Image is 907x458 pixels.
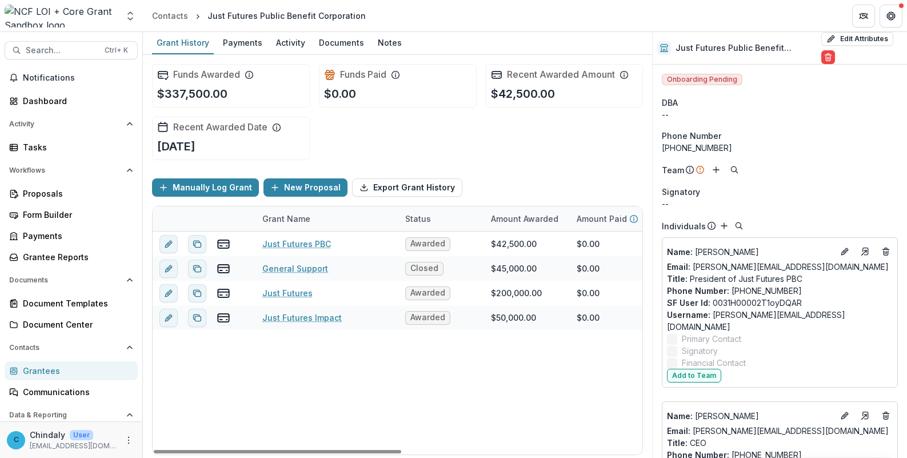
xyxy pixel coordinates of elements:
[159,260,178,278] button: edit
[314,32,369,54] a: Documents
[23,95,129,107] div: Dashboard
[5,138,138,157] a: Tasks
[188,260,206,278] button: Duplicate proposal
[157,138,195,155] p: [DATE]
[484,206,570,231] div: Amount Awarded
[9,120,122,128] span: Activity
[491,238,537,250] div: $42,500.00
[122,433,135,447] button: More
[398,206,484,231] div: Status
[667,273,893,285] p: President of Just Futures PBC
[667,261,889,273] a: Email: [PERSON_NAME][EMAIL_ADDRESS][DOMAIN_NAME]
[207,10,366,22] div: Just Futures Public Benefit Corporation
[491,85,555,102] p: $42,500.00
[173,122,267,133] h2: Recent Awarded Date
[856,242,874,261] a: Go to contact
[271,34,310,51] div: Activity
[856,407,874,425] a: Go to contact
[9,166,122,174] span: Workflows
[122,5,138,27] button: Open entity switcher
[662,130,721,142] span: Phone Number
[667,310,710,320] span: Username :
[577,238,600,250] div: $0.00
[218,34,267,51] div: Payments
[667,285,893,297] p: [PHONE_NUMBER]
[23,297,129,309] div: Document Templates
[709,163,723,177] button: Add
[255,213,317,225] div: Grant Name
[262,262,328,274] a: General Support
[218,32,267,54] a: Payments
[5,361,138,380] a: Grantees
[23,365,129,377] div: Grantees
[577,287,600,299] div: $0.00
[5,161,138,180] button: Open Workflows
[682,357,746,369] span: Financial Contact
[667,274,688,284] span: Title :
[491,312,536,324] div: $50,000.00
[5,69,138,87] button: Notifications
[30,429,65,441] p: Chindaly
[152,10,188,22] div: Contacts
[662,164,684,176] p: Team
[491,262,537,274] div: $45,000.00
[667,369,721,383] button: Add to Team
[5,294,138,313] a: Document Templates
[188,284,206,302] button: Duplicate proposal
[5,91,138,110] a: Dashboard
[263,178,347,197] button: New Proposal
[682,333,741,345] span: Primary Contact
[5,315,138,334] a: Document Center
[173,69,240,80] h2: Funds Awarded
[577,312,600,324] div: $0.00
[410,264,438,273] span: Closed
[667,286,729,296] span: Phone Number :
[682,345,718,357] span: Signatory
[23,209,129,221] div: Form Builder
[217,311,230,325] button: view-payments
[484,213,565,225] div: Amount Awarded
[152,34,214,51] div: Grant History
[26,46,98,55] span: Search...
[5,41,138,59] button: Search...
[667,297,893,309] p: 0031H00002T1oyDQAR
[271,32,310,54] a: Activity
[5,406,138,424] button: Open Data & Reporting
[23,73,133,83] span: Notifications
[570,206,656,231] div: Amount Paid
[255,206,398,231] div: Grant Name
[662,109,898,121] div: --
[410,239,445,249] span: Awarded
[880,5,902,27] button: Get Help
[30,441,117,451] p: [EMAIL_ADDRESS][DOMAIN_NAME]
[838,409,852,423] button: Edit
[9,276,122,284] span: Documents
[188,235,206,253] button: Duplicate proposal
[262,287,313,299] a: Just Futures
[821,50,835,64] button: Delete
[398,213,438,225] div: Status
[14,436,19,444] div: Chindaly
[340,69,386,80] h2: Funds Paid
[507,69,615,80] h2: Recent Awarded Amount
[662,220,706,232] p: Individuals
[23,318,129,330] div: Document Center
[23,230,129,242] div: Payments
[879,409,893,423] button: Deletes
[662,74,742,85] span: Onboarding Pending
[70,430,93,440] p: User
[676,43,816,53] h2: Just Futures Public Benefit Corporation
[667,262,690,272] span: Email:
[662,186,700,198] span: Signatory
[23,251,129,263] div: Grantee Reports
[262,312,342,324] a: Just Futures Impact
[732,219,746,233] button: Search
[147,7,193,24] a: Contacts
[5,338,138,357] button: Open Contacts
[373,32,406,54] a: Notes
[159,309,178,327] button: edit
[147,7,370,24] nav: breadcrumb
[717,219,731,233] button: Add
[662,198,898,210] div: --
